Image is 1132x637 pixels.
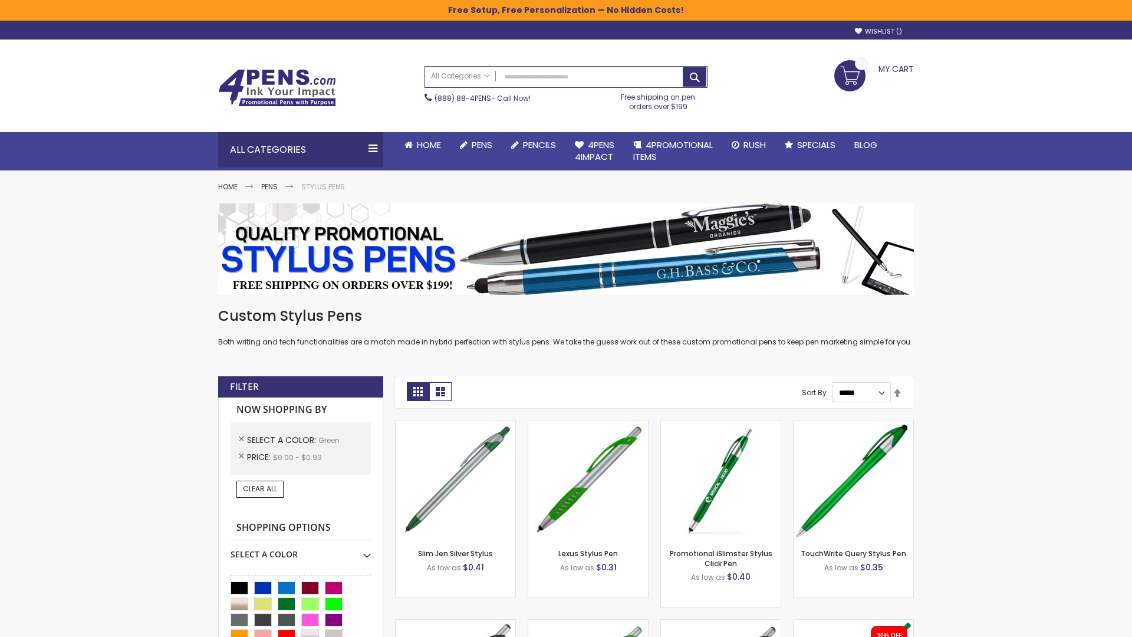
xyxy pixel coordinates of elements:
[661,619,781,629] a: Lexus Metallic Stylus Pen-Green
[407,382,429,401] strong: Grid
[417,139,441,151] span: Home
[435,93,531,103] span: - Call Now!
[301,182,345,192] strong: Stylus Pens
[273,452,322,462] span: $0.00 - $0.99
[230,380,259,393] strong: Filter
[427,563,461,573] span: As low as
[425,67,496,86] a: All Categories
[463,562,484,573] span: $0.41
[565,132,624,170] a: 4Pens4impact
[802,388,827,398] label: Sort By
[231,398,371,422] strong: Now Shopping by
[528,421,648,540] img: Lexus Stylus Pen-Green
[624,132,722,170] a: 4PROMOTIONALITEMS
[558,549,618,559] a: Lexus Stylus Pen
[396,619,515,629] a: Boston Stylus Pen-Green
[528,619,648,629] a: Boston Silver Stylus Pen-Green
[824,563,858,573] span: As low as
[396,421,515,540] img: Slim Jen Silver Stylus-Green
[218,182,238,192] a: Home
[261,182,278,192] a: Pens
[218,132,383,168] div: All Categories
[855,27,902,36] a: Wishlist
[691,572,725,582] span: As low as
[797,139,835,151] span: Specials
[472,139,492,151] span: Pens
[794,619,913,629] a: iSlimster II - Full Color-Green
[596,562,617,573] span: $0.31
[450,132,502,158] a: Pens
[435,93,491,103] a: (888) 88-4PENS
[218,307,914,326] h1: Custom Stylus Pens
[560,563,594,573] span: As low as
[418,549,493,559] a: Slim Jen Silver Stylus
[801,549,906,559] a: TouchWrite Query Stylus Pen
[395,132,450,158] a: Home
[794,421,913,540] img: TouchWrite Query Stylus Pen-Green
[523,139,556,151] span: Pencils
[247,434,318,446] span: Select A Color
[502,132,565,158] a: Pencils
[231,540,371,560] div: Select A Color
[431,71,490,81] span: All Categories
[236,481,284,497] a: Clear All
[218,203,914,295] img: Stylus Pens
[794,420,913,430] a: TouchWrite Query Stylus Pen-Green
[661,420,781,430] a: Promotional iSlimster Stylus Click Pen-Green
[218,69,336,107] img: 4Pens Custom Pens and Promotional Products
[854,139,877,151] span: Blog
[670,549,772,568] a: Promotional iSlimster Stylus Click Pen
[396,420,515,430] a: Slim Jen Silver Stylus-Green
[860,562,883,573] span: $0.35
[845,132,887,158] a: Blog
[318,435,340,445] span: Green
[633,139,713,163] span: 4PROMOTIONAL ITEMS
[722,132,775,158] a: Rush
[243,484,277,494] span: Clear All
[743,139,766,151] span: Rush
[775,132,845,158] a: Specials
[609,88,708,111] div: Free shipping on pen orders over $199
[727,571,751,583] span: $0.40
[661,421,781,540] img: Promotional iSlimster Stylus Click Pen-Green
[231,515,371,541] strong: Shopping Options
[218,307,914,347] div: Both writing and tech functionalities are a match made in hybrid perfection with stylus pens. We ...
[247,451,273,463] span: Price
[528,420,648,430] a: Lexus Stylus Pen-Green
[575,139,614,163] span: 4Pens 4impact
